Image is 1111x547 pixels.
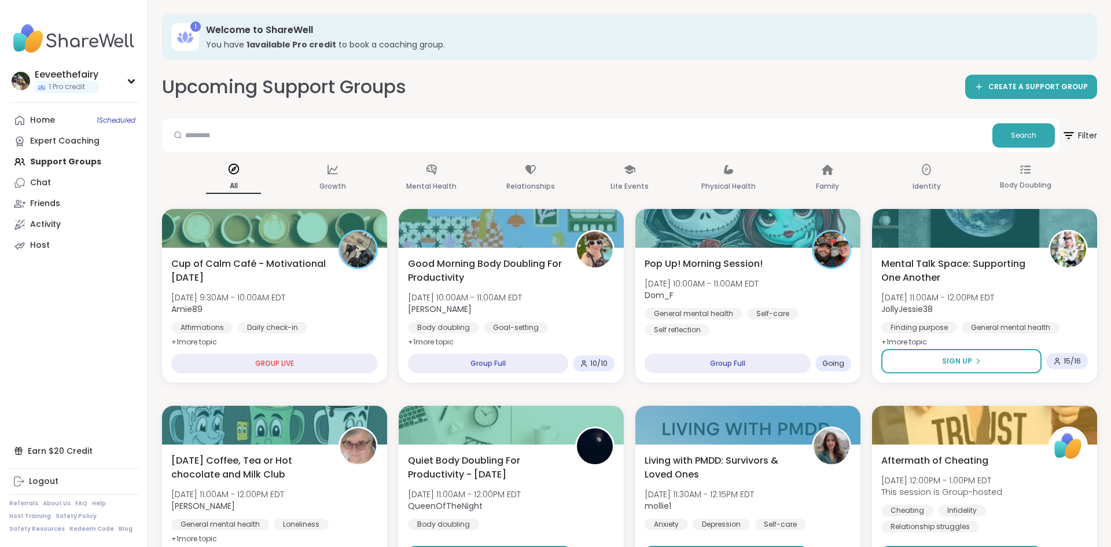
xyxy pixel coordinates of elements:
[645,257,763,271] span: Pop Up! Morning Session!
[171,354,378,373] div: GROUP LIVE
[881,454,988,468] span: Aftermath of Cheating
[484,322,548,333] div: Goal-setting
[30,177,51,189] div: Chat
[92,500,106,508] a: Help
[1062,119,1097,152] button: Filter
[75,500,87,508] a: FAQ
[408,519,479,530] div: Body doubling
[9,193,138,214] a: Friends
[645,354,811,373] div: Group Full
[119,525,133,533] a: Blog
[97,116,135,125] span: 1 Scheduled
[822,359,844,368] span: Going
[319,179,346,193] p: Growth
[408,500,483,512] b: QueenOfTheNight
[9,172,138,193] a: Chat
[408,292,522,303] span: [DATE] 10:00AM - 11:00AM EDT
[171,519,269,530] div: General mental health
[755,519,806,530] div: Self-care
[881,521,979,533] div: Relationship struggles
[610,179,649,193] p: Life Events
[171,500,235,512] b: [PERSON_NAME]
[988,82,1088,92] span: CREATE A SUPPORT GROUP
[645,324,710,336] div: Self reflection
[408,303,472,315] b: [PERSON_NAME]
[645,278,759,289] span: [DATE] 10:00AM - 11:00AM EDT
[816,179,839,193] p: Family
[9,471,138,492] a: Logout
[206,179,261,194] p: All
[645,519,688,530] div: Anxiety
[693,519,750,530] div: Depression
[206,24,1081,36] h3: Welcome to ShareWell
[701,179,756,193] p: Physical Health
[340,428,376,464] img: Susan
[577,428,613,464] img: QueenOfTheNight
[1050,232,1086,267] img: JollyJessie38
[408,354,568,373] div: Group Full
[881,475,1002,486] span: [DATE] 12:00PM - 1:00PM EDT
[881,486,1002,498] span: This session is Group-hosted
[340,232,376,267] img: Amie89
[645,489,754,500] span: [DATE] 11:30AM - 12:15PM EDT
[9,525,65,533] a: Safety Resources
[881,322,957,333] div: Finding purpose
[49,82,85,92] span: 1 Pro credit
[206,39,1081,50] h3: You have to book a coaching group.
[645,308,742,320] div: General mental health
[406,179,457,193] p: Mental Health
[171,454,326,482] span: [DATE] Coffee, Tea or Hot chocolate and Milk Club
[190,21,201,32] div: 1
[9,440,138,461] div: Earn $20 Credit
[30,115,55,126] div: Home
[171,489,284,500] span: [DATE] 11:00AM - 12:00PM EDT
[938,505,986,516] div: Infidelity
[645,454,799,482] span: Living with PMDD: Survivors & Loved Ones
[9,500,38,508] a: Referrals
[171,303,203,315] b: Amie89
[238,322,307,333] div: Daily check-in
[1000,178,1051,192] p: Body Doubling
[171,322,233,333] div: Affirmations
[9,512,51,520] a: Host Training
[590,359,608,368] span: 10 / 10
[29,476,58,487] div: Logout
[408,322,479,333] div: Body doubling
[881,257,1036,285] span: Mental Talk Space: Supporting One Another
[942,356,972,366] span: Sign Up
[577,232,613,267] img: Adrienne_QueenOfTheDawn
[171,257,326,285] span: Cup of Calm Café - Motivational [DATE]
[30,198,60,210] div: Friends
[881,505,933,516] div: Cheating
[962,322,1060,333] div: General mental health
[30,135,100,147] div: Expert Coaching
[965,75,1097,99] a: CREATE A SUPPORT GROUP
[1062,122,1097,149] span: Filter
[9,235,138,256] a: Host
[645,289,674,301] b: Dom_F
[171,292,285,303] span: [DATE] 9:30AM - 10:00AM EDT
[881,303,933,315] b: JollyJessie38
[1050,428,1086,464] img: ShareWell
[913,179,941,193] p: Identity
[1011,130,1036,141] span: Search
[9,214,138,235] a: Activity
[12,72,30,90] img: Eeveethefairy
[408,257,562,285] span: Good Morning Body Doubling For Productivity
[9,131,138,152] a: Expert Coaching
[747,308,799,320] div: Self-care
[408,489,521,500] span: [DATE] 11:00AM - 12:00PM EDT
[645,500,671,512] b: mollie1
[162,74,406,100] h2: Upcoming Support Groups
[881,292,994,303] span: [DATE] 11:00AM - 12:00PM EDT
[1064,357,1081,366] span: 15 / 16
[30,240,50,251] div: Host
[9,110,138,131] a: Home1Scheduled
[506,179,555,193] p: Relationships
[35,68,98,81] div: Eeveethefairy
[9,19,138,59] img: ShareWell Nav Logo
[408,454,562,482] span: Quiet Body Doubling For Productivity - [DATE]
[69,525,114,533] a: Redeem Code
[30,219,61,230] div: Activity
[56,512,97,520] a: Safety Policy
